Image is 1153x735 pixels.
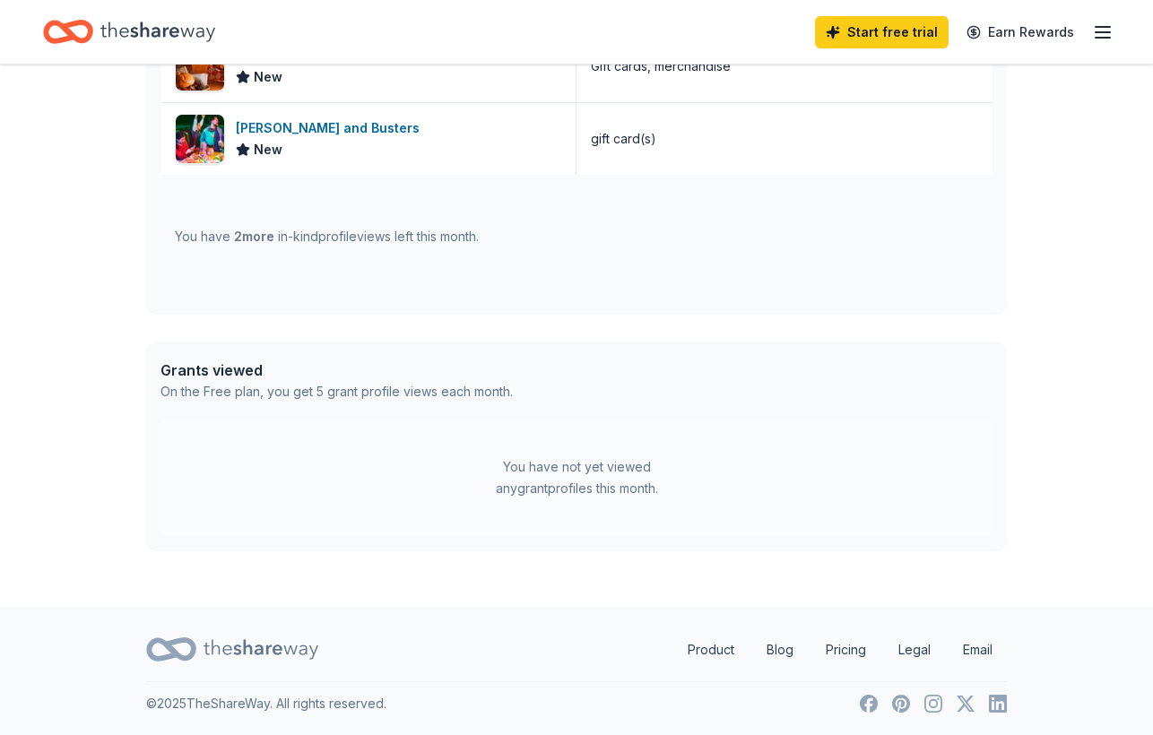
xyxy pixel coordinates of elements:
[815,16,949,48] a: Start free trial
[752,632,808,668] a: Blog
[176,115,224,163] img: Image for Dave and Busters
[673,632,1007,668] nav: quick links
[43,11,215,53] a: Home
[146,693,386,714] p: © 2025 TheShareWay. All rights reserved.
[811,632,880,668] a: Pricing
[254,66,282,88] span: New
[884,632,945,668] a: Legal
[956,16,1085,48] a: Earn Rewards
[175,226,479,247] div: You have in-kind profile views left this month.
[236,117,427,139] div: [PERSON_NAME] and Busters
[160,381,513,402] div: On the Free plan, you get 5 grant profile views each month.
[673,632,749,668] a: Product
[176,42,224,91] img: Image for HighGrain Brewing
[591,56,731,77] div: Gift cards, merchandise
[464,456,689,499] div: You have not yet viewed any grant profiles this month.
[234,229,274,244] span: 2 more
[160,359,513,381] div: Grants viewed
[949,632,1007,668] a: Email
[591,128,656,150] div: gift card(s)
[254,139,282,160] span: New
